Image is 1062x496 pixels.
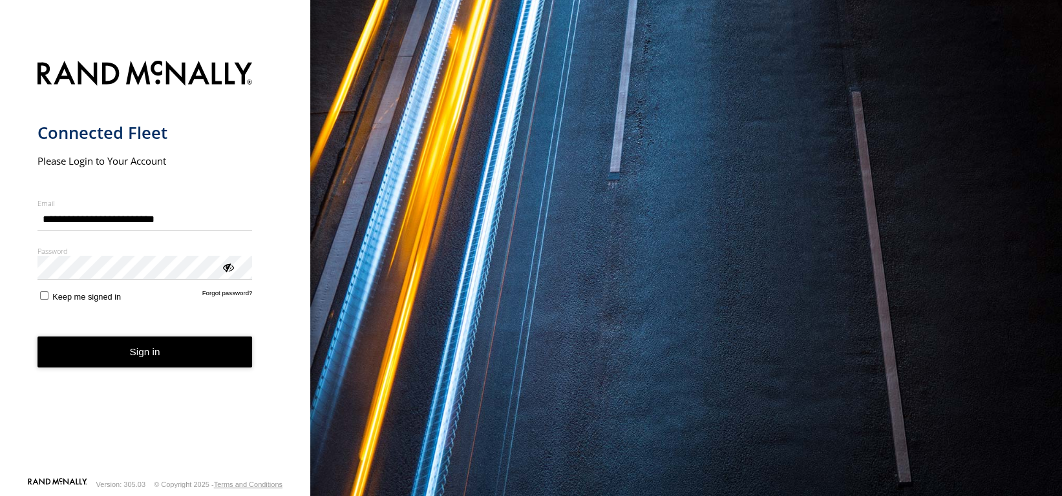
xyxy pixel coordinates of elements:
[37,122,253,143] h1: Connected Fleet
[40,291,48,300] input: Keep me signed in
[202,289,253,302] a: Forgot password?
[37,154,253,167] h2: Please Login to Your Account
[214,480,282,488] a: Terms and Conditions
[28,478,87,491] a: Visit our Website
[221,260,234,273] div: ViewPassword
[154,480,282,488] div: © Copyright 2025 -
[37,246,253,256] label: Password
[37,53,273,477] form: main
[37,198,253,208] label: Email
[52,292,121,302] span: Keep me signed in
[37,336,253,368] button: Sign in
[96,480,145,488] div: Version: 305.03
[37,58,253,91] img: Rand McNally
